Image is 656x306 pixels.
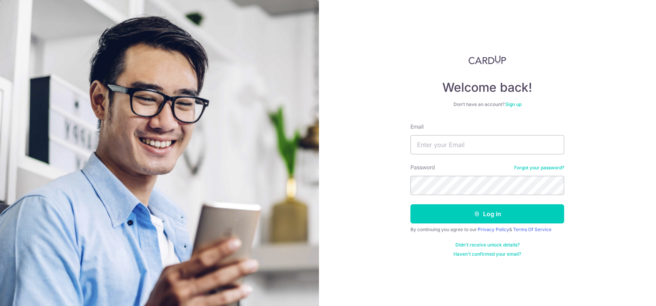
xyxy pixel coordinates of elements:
[410,123,423,131] label: Email
[410,101,564,108] div: Don’t have an account?
[505,101,521,107] a: Sign up
[410,135,564,154] input: Enter your Email
[514,165,564,171] a: Forgot your password?
[468,55,506,65] img: CardUp Logo
[410,80,564,95] h4: Welcome back!
[410,164,435,171] label: Password
[410,204,564,223] button: Log in
[478,227,509,232] a: Privacy Policy
[453,251,521,257] a: Haven't confirmed your email?
[455,242,520,248] a: Didn't receive unlock details?
[410,227,564,233] div: By continuing you agree to our &
[513,227,551,232] a: Terms Of Service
